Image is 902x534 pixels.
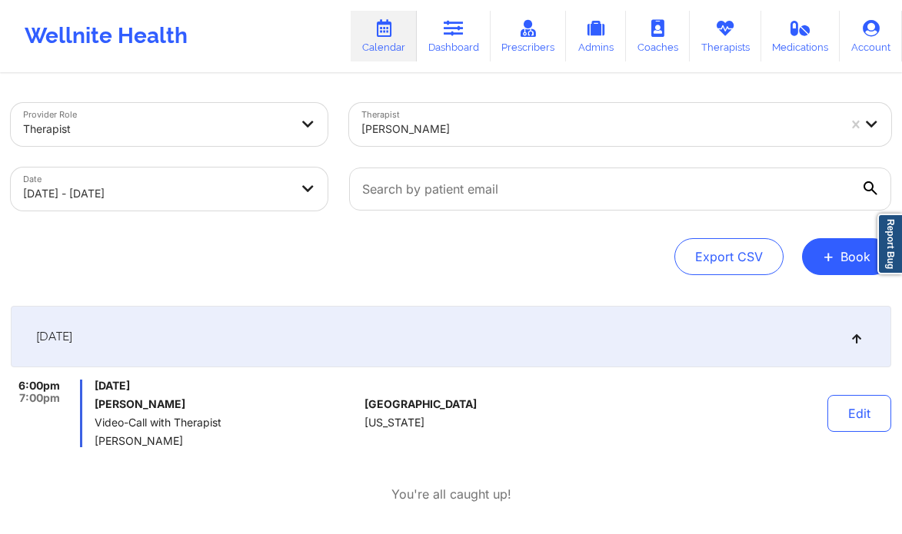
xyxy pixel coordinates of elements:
[802,238,891,275] button: +Book
[361,112,838,146] div: [PERSON_NAME]
[95,416,358,429] span: Video-Call with Therapist
[23,177,289,211] div: [DATE] - [DATE]
[95,435,358,447] span: [PERSON_NAME]
[761,11,840,61] a: Medications
[364,398,477,410] span: [GEOGRAPHIC_DATA]
[690,11,761,61] a: Therapists
[674,238,784,275] button: Export CSV
[840,11,902,61] a: Account
[351,11,417,61] a: Calendar
[36,329,72,344] span: [DATE]
[491,11,567,61] a: Prescribers
[417,11,491,61] a: Dashboard
[626,11,690,61] a: Coaches
[95,398,358,410] h6: [PERSON_NAME]
[23,112,289,146] div: Therapist
[18,380,60,392] span: 6:00pm
[95,380,358,392] span: [DATE]
[391,486,511,503] p: You're all caught up!
[827,395,891,432] button: Edit
[19,392,60,404] span: 7:00pm
[364,416,424,429] span: [US_STATE]
[877,214,902,274] a: Report Bug
[566,11,626,61] a: Admins
[823,252,834,260] span: +
[349,167,891,211] input: Search by patient email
